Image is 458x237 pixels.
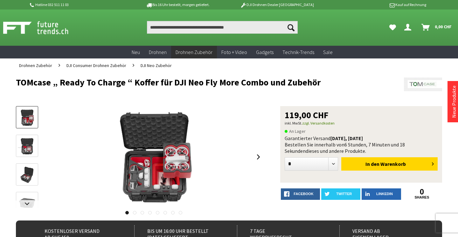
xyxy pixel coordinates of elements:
[327,1,426,9] p: Kauf auf Rechnung
[221,49,247,55] span: Foto + Video
[282,49,314,55] span: Technik-Trends
[294,192,313,196] span: facebook
[321,188,360,200] a: twitter
[137,58,175,72] a: DJI Neo Zubehör
[341,157,438,171] button: In den Warenkorb
[402,195,441,200] a: shares
[171,46,217,59] a: Drohnen Zubehör
[319,46,337,59] a: Sale
[63,58,129,72] a: DJI Consumer Drohnen Zubehör
[256,49,274,55] span: Gadgets
[404,78,442,91] img: TomCase
[16,78,357,87] h1: TOMcase „ Ready To Charge “ Koffer für DJI Neo Fly More Combo und Zubehör
[18,108,36,127] img: Vorschau: TOMcase „ Ready To Charge “ Koffer für DJI Neo Fly More Combo und Zubehör
[227,1,327,9] p: DJI Drohnen Dealer [GEOGRAPHIC_DATA]
[285,111,329,119] span: 119,00 CHF
[435,22,452,32] span: 0,00 CHF
[16,58,55,72] a: Drohnen Zubehör
[419,21,455,34] a: Warenkorb
[336,192,352,196] span: twitter
[365,161,379,167] span: In den
[386,21,399,34] a: Meine Favoriten
[103,106,205,208] img: TOMcase „ Ready To Charge “ Koffer für DJI Neo Fly More Combo und Zubehör
[217,46,252,59] a: Foto + Video
[29,1,128,9] p: Hotline 032 511 11 03
[278,46,319,59] a: Technik-Trends
[147,21,298,34] input: Produkt, Marke, Kategorie, EAN, Artikelnummer…
[128,1,227,9] p: Bis 16 Uhr bestellt, morgen geliefert.
[281,188,320,200] a: facebook
[149,49,167,55] span: Drohnen
[127,46,144,59] a: Neu
[451,85,457,118] a: Neue Produkte
[402,21,416,34] a: Dein Konto
[302,121,335,125] a: zzgl. Versandkosten
[66,63,126,68] span: DJI Consumer Drohnen Zubehör
[141,63,172,68] span: DJI Neo Zubehör
[285,141,405,154] span: 6 Stunden, 7 Minuten und 18 Sekunden
[380,161,406,167] span: Warenkorb
[3,20,82,36] img: Shop Futuretrends - zur Startseite wechseln
[285,127,306,135] span: An Lager
[330,135,363,141] b: [DATE], [DATE]
[376,192,393,196] span: LinkedIn
[285,135,438,154] div: Garantierter Versand Bestellen Sie innerhalb von dieses und andere Produkte.
[132,49,140,55] span: Neu
[176,49,212,55] span: Drohnen Zubehör
[144,46,171,59] a: Drohnen
[284,21,298,34] button: Suchen
[252,46,278,59] a: Gadgets
[285,119,438,127] p: inkl. MwSt.
[362,188,401,200] a: LinkedIn
[402,188,441,195] a: 0
[323,49,333,55] span: Sale
[19,63,52,68] span: Drohnen Zubehör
